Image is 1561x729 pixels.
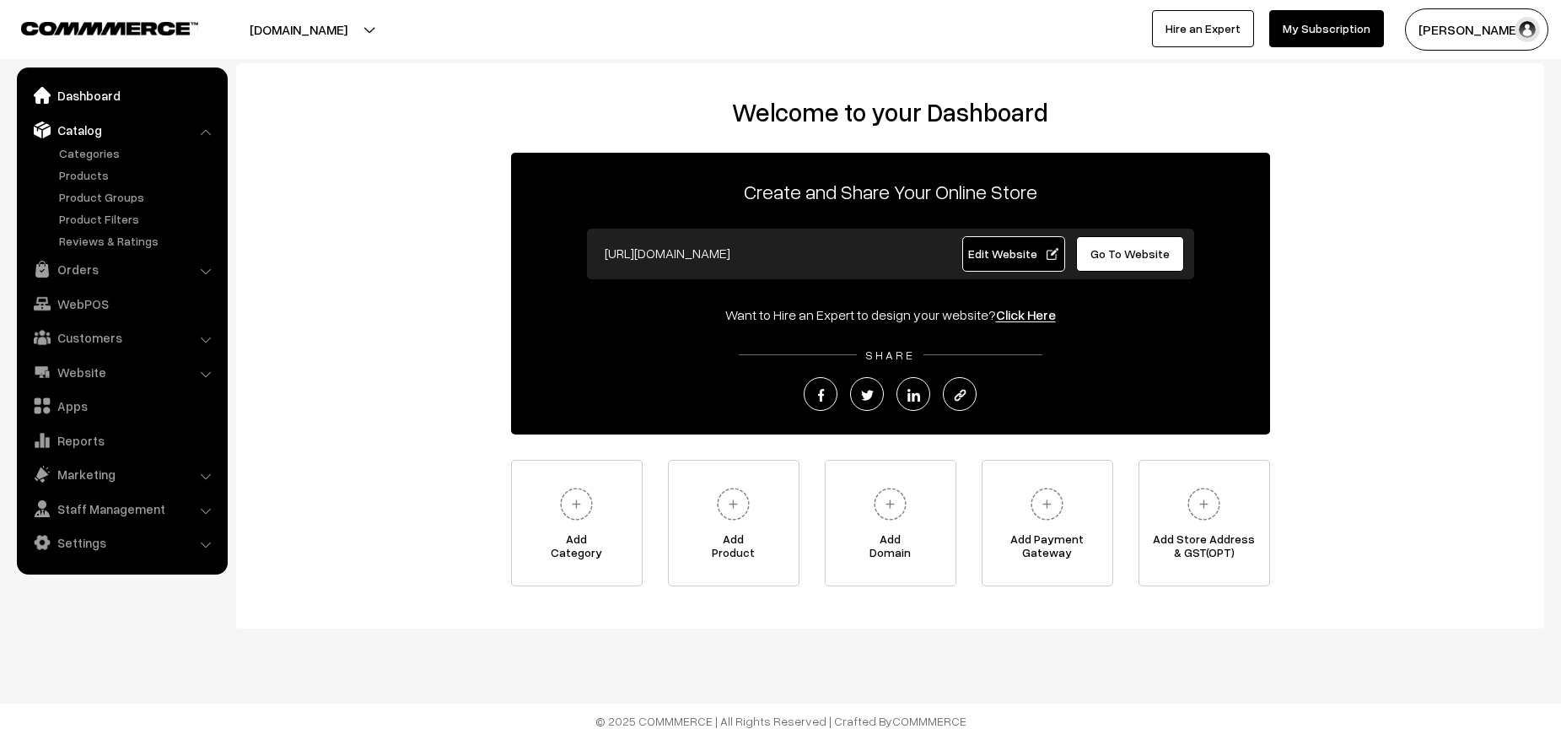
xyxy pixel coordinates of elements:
[55,188,222,206] a: Product Groups
[1138,460,1270,586] a: Add Store Address& GST(OPT)
[1076,236,1185,272] a: Go To Website
[1269,10,1384,47] a: My Subscription
[55,166,222,184] a: Products
[982,460,1113,586] a: Add PaymentGateway
[511,176,1270,207] p: Create and Share Your Online Store
[55,144,222,162] a: Categories
[1024,481,1070,527] img: plus.svg
[21,22,198,35] img: COMMMERCE
[21,115,222,145] a: Catalog
[996,306,1056,323] a: Click Here
[962,236,1065,272] a: Edit Website
[826,532,955,566] span: Add Domain
[553,481,600,527] img: plus.svg
[21,254,222,284] a: Orders
[21,80,222,111] a: Dashboard
[1139,532,1269,566] span: Add Store Address & GST(OPT)
[968,246,1058,261] span: Edit Website
[55,232,222,250] a: Reviews & Ratings
[982,532,1112,566] span: Add Payment Gateway
[21,289,222,319] a: WebPOS
[21,391,222,421] a: Apps
[1090,246,1170,261] span: Go To Website
[669,532,799,566] span: Add Product
[21,494,222,524] a: Staff Management
[1181,481,1227,527] img: plus.svg
[511,305,1270,325] div: Want to Hire an Expert to design your website?
[825,460,956,586] a: AddDomain
[867,481,913,527] img: plus.svg
[1515,17,1540,42] img: user
[253,97,1527,127] h2: Welcome to your Dashboard
[21,322,222,353] a: Customers
[857,348,923,362] span: SHARE
[191,8,406,51] button: [DOMAIN_NAME]
[710,481,756,527] img: plus.svg
[21,459,222,489] a: Marketing
[21,17,169,37] a: COMMMERCE
[668,460,799,586] a: AddProduct
[55,210,222,228] a: Product Filters
[512,532,642,566] span: Add Category
[21,357,222,387] a: Website
[511,460,643,586] a: AddCategory
[21,425,222,456] a: Reports
[892,714,966,728] a: COMMMERCE
[21,527,222,558] a: Settings
[1405,8,1548,51] button: [PERSON_NAME]
[1152,10,1254,47] a: Hire an Expert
